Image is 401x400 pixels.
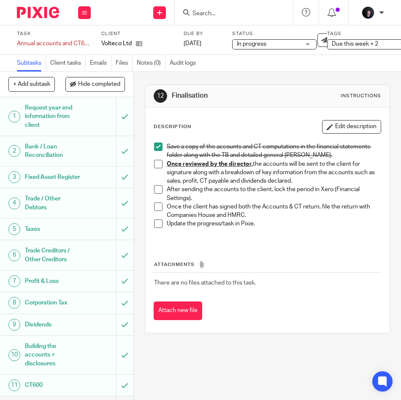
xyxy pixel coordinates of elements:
a: Files [116,55,133,71]
h1: Building the accounts + disclosures [25,340,80,370]
a: Emails [90,55,111,71]
div: 8 [8,297,20,309]
h1: Finalisation [172,91,285,100]
h1: Trade Creditors / Other Creditors [25,244,80,266]
button: Attach new file [154,301,202,321]
a: Subtasks [17,55,46,71]
div: 11 [8,379,20,391]
a: Client tasks [50,55,86,71]
h1: Profit & Loss [25,275,80,288]
h1: Corporation Tax [25,296,80,309]
span: In progress [237,41,266,47]
a: Audit logs [170,55,200,71]
a: Notes (0) [137,55,165,71]
button: Hide completed [65,77,125,91]
div: 3 [8,171,20,183]
label: Client [101,30,175,37]
label: Status [232,30,317,37]
h1: Taxes [25,223,80,236]
div: 4 [8,197,20,209]
p: Volteco Ltd [101,39,132,48]
div: Instructions [341,93,381,99]
p: the accounts will be sent to the client for signature along with a breakdown of key information f... [167,160,381,186]
div: 5 [8,223,20,235]
label: Task [17,30,91,37]
span: Hide completed [78,81,120,88]
img: Pixie [17,7,59,18]
button: Edit description [322,120,381,134]
img: 455A2509.jpg [361,6,375,19]
div: 12 [154,89,167,103]
h1: Dividends [25,318,80,331]
h1: CT600 [25,379,80,392]
div: 2 [8,145,20,157]
p: Update the progress/task in Pixie. [167,219,381,228]
span: Due this week + 2 [332,41,378,47]
h1: Trade / Other Debtors [25,192,80,214]
u: Once reviewed by the director, [167,161,253,167]
div: 1 [8,111,20,123]
h1: Fixed Asset Register [25,171,80,184]
div: 10 [8,349,20,361]
label: Due by [184,30,222,37]
p: After sending the accounts to the client, lock the period in Xero (Financial Settings). [167,185,381,203]
h1: Bank / Loan Reconciliation [25,140,80,162]
p: Save a copy of the accounts and CT computations in the financial statements folder along with the... [167,142,381,160]
h1: Request year end information from client [25,101,80,132]
span: Attachments [154,262,195,267]
div: 9 [8,319,20,331]
input: Search [192,10,268,18]
div: 6 [8,249,20,261]
p: Description [154,123,191,130]
span: There are no files attached to this task. [154,280,256,286]
div: 7 [8,275,20,287]
span: [DATE] [184,41,201,47]
p: Once the client has signed both the Accounts & CT return, file the return with Companies House an... [167,203,381,220]
div: Annual accounts and CT600 return (V1) [17,39,91,48]
button: + Add subtask [8,77,55,91]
